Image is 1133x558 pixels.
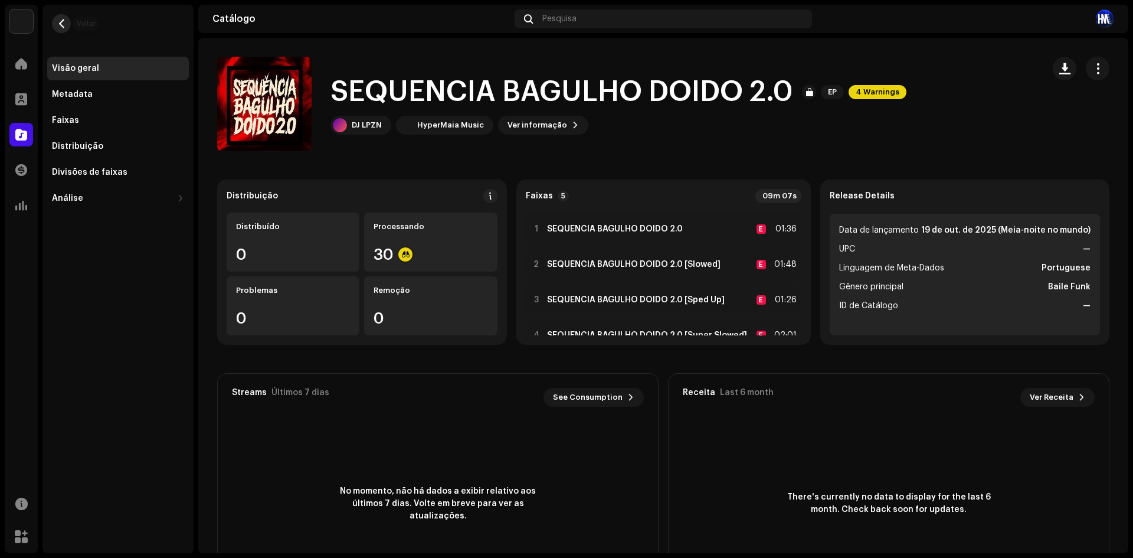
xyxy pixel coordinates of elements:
[553,386,623,409] span: See Consumption
[1095,9,1114,28] img: 157bdc2e-462e-4224-844c-c414979c75ed
[47,161,189,184] re-m-nav-item: Divisões de faixas
[47,135,189,158] re-m-nav-item: Distribuição
[352,120,382,130] div: DJ LPZN
[526,191,553,201] strong: Faixas
[547,224,683,234] strong: SEQUENCIA BAGULHO DOIDO 2.0
[771,222,797,236] div: 01:36
[271,388,329,397] div: Últimos 7 dias
[683,388,715,397] div: Receita
[9,9,33,33] img: 1cf725b2-75a2-44e7-8fdf-5f1256b3d403
[374,286,487,295] div: Remoção
[755,189,801,203] div: 09m 07s
[52,116,79,125] div: Faixas
[47,83,189,106] re-m-nav-item: Metadata
[236,222,350,231] div: Distribuído
[52,168,127,177] div: Divisões de faixas
[232,388,267,397] div: Streams
[52,194,83,203] div: Análise
[830,191,895,201] strong: Release Details
[547,260,721,269] strong: SEQUENCIA BAGULHO DOIDO 2.0 [Slowed]
[1048,280,1091,294] strong: Baile Funk
[849,85,906,99] span: 4 Warnings
[47,57,189,80] re-m-nav-item: Visão geral
[227,191,278,201] div: Distribuição
[498,116,588,135] button: Ver informação
[1030,386,1073,409] span: Ver Receita
[558,191,569,201] p-badge: 5
[1083,242,1091,256] strong: —
[839,261,944,275] span: Linguagem de Meta-Dados
[757,224,766,234] div: E
[1042,261,1091,275] strong: Portuguese
[330,73,793,111] h1: SEQUENCIA BAGULHO DOIDO 2.0
[821,85,844,99] span: EP
[771,293,797,307] div: 01:26
[398,118,412,132] img: eb0c8cdb-b626-4a7a-b2c9-dca0e6a46349
[52,142,103,151] div: Distribuição
[47,187,189,210] re-m-nav-dropdown: Análise
[547,331,747,340] strong: SEQUENCIA BAGULHO DOIDO 2.0 [Super Slowed]
[757,331,766,340] div: E
[236,286,350,295] div: Problemas
[757,295,766,305] div: E
[47,109,189,132] re-m-nav-item: Faixas
[720,388,774,397] div: Last 6 month
[757,260,766,269] div: E
[417,120,484,130] div: HyperMaia Music
[547,295,725,305] strong: SEQUENCIA BAGULHO DOIDO 2.0 [Sped Up]
[52,64,99,73] div: Visão geral
[52,90,93,99] div: Metadata
[771,257,797,272] div: 01:48
[542,14,577,24] span: Pesquisa
[507,113,567,137] span: Ver informação
[543,388,644,407] button: See Consumption
[332,485,544,523] span: No momento, não há dados a exibir relativo aos últimos 7 dias. Volte em breve para ver as atualiz...
[782,491,995,516] span: There's currently no data to display for the last 6 month. Check back soon for updates.
[921,223,1091,237] strong: 19 de out. de 2025 (Meia-noite no mundo)
[839,223,919,237] span: Data de lançamento
[212,14,510,24] div: Catálogo
[374,222,487,231] div: Processando
[771,328,797,342] div: 02:01
[839,280,903,294] span: Gênero principal
[1083,299,1091,313] strong: —
[839,299,898,313] span: ID de Catálogo
[1020,388,1095,407] button: Ver Receita
[839,242,855,256] span: UPC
